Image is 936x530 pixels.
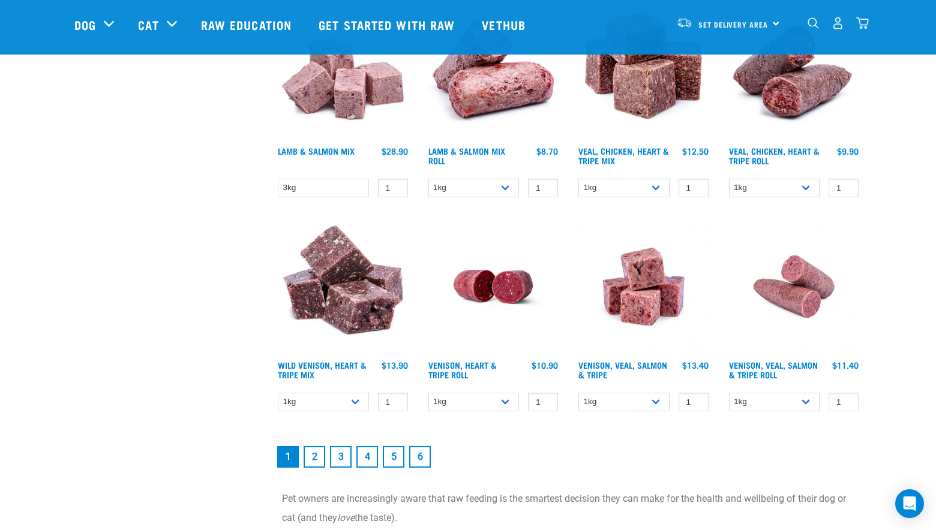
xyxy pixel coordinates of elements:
img: 1263 Chicken Organ Roll 02 [726,5,862,141]
input: 1 [829,393,859,411]
a: Venison, Veal, Salmon & Tripe [578,363,667,377]
img: Venison Veal Salmon Tripe 1651 [726,219,862,355]
img: home-icon@2x.png [856,17,869,29]
input: 1 [829,179,859,197]
span: Set Delivery Area [698,22,768,26]
img: van-moving.png [676,17,692,28]
nav: pagination [275,444,862,470]
a: Venison, Veal, Salmon & Tripe Roll [729,363,818,377]
input: 1 [679,179,709,197]
a: Venison, Heart & Tripe Roll [428,363,497,377]
img: user.png [832,17,844,29]
input: 1 [378,393,408,411]
input: 1 [378,179,408,197]
a: Goto page 3 [330,446,352,468]
div: $10.90 [532,360,558,370]
p: Pet owners are increasingly aware that raw feeding is the smartest decision they can make for the... [282,489,854,528]
a: Get started with Raw [307,1,470,49]
div: $13.90 [382,360,408,370]
a: Lamb & Salmon Mix Roll [428,149,505,162]
div: $8.70 [536,146,558,156]
a: Lamb & Salmon Mix [278,149,355,153]
a: Dog [74,16,96,34]
div: $11.40 [832,360,859,370]
a: Goto page 2 [304,446,325,468]
img: Raw Essentials Venison Heart & Tripe Hypoallergenic Raw Pet Food Bulk Roll Unwrapped [425,219,562,355]
div: $28.90 [382,146,408,156]
input: 1 [528,393,558,411]
a: Raw Education [189,1,307,49]
a: Cat [138,16,158,34]
div: $12.50 [682,146,709,156]
a: Goto page 5 [383,446,404,468]
div: $13.40 [682,360,709,370]
img: Venison Veal Salmon Tripe 1621 [575,219,712,355]
a: Veal, Chicken, Heart & Tripe Roll [729,149,820,162]
img: home-icon-1@2x.png [808,17,819,29]
input: 1 [679,393,709,411]
a: Goto page 6 [409,446,431,468]
a: Wild Venison, Heart & Tripe Mix [278,363,367,377]
img: 1029 Lamb Salmon Mix 01 [275,5,411,141]
img: 1171 Venison Heart Tripe Mix 01 [275,219,411,355]
a: Vethub [470,1,541,49]
div: Open Intercom Messenger [895,489,924,518]
a: Page 1 [277,446,299,468]
a: Veal, Chicken, Heart & Tripe Mix [578,149,669,162]
img: 1261 Lamb Salmon Roll 01 [425,5,562,141]
img: Veal Chicken Heart Tripe Mix 01 [575,5,712,141]
em: love [337,512,355,523]
input: 1 [528,179,558,197]
div: $9.90 [837,146,859,156]
a: Goto page 4 [356,446,378,468]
